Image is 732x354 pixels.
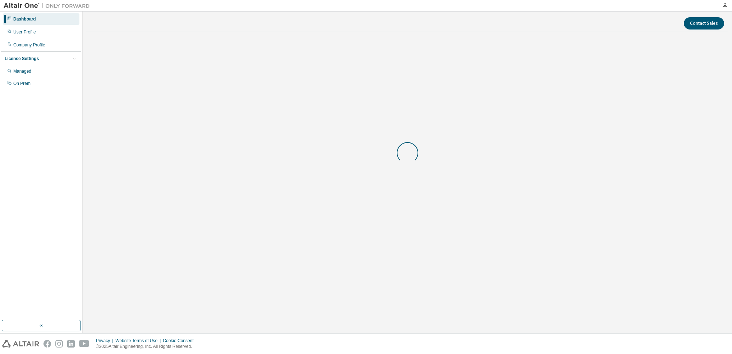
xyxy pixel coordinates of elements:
img: altair_logo.svg [2,340,39,348]
div: Website Terms of Use [115,338,163,344]
div: On Prem [13,81,31,86]
div: Cookie Consent [163,338,198,344]
img: linkedin.svg [67,340,75,348]
button: Contact Sales [684,17,724,29]
img: facebook.svg [43,340,51,348]
div: User Profile [13,29,36,35]
div: Dashboard [13,16,36,22]
div: License Settings [5,56,39,62]
img: youtube.svg [79,340,89,348]
div: Company Profile [13,42,45,48]
img: Altair One [4,2,93,9]
p: © 2025 Altair Engineering, Inc. All Rights Reserved. [96,344,198,350]
img: instagram.svg [55,340,63,348]
div: Managed [13,68,31,74]
div: Privacy [96,338,115,344]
